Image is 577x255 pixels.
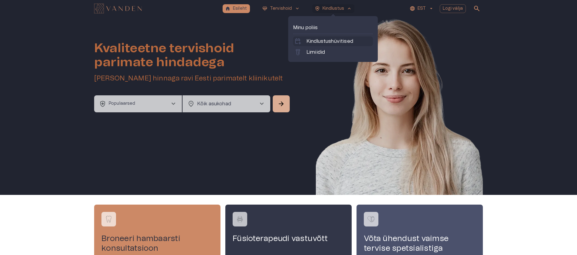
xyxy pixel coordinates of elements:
img: Võta ühendust vaimse tervise spetsialistiga logo [367,215,376,224]
span: keyboard_arrow_up [347,6,352,11]
span: labs [294,49,302,56]
button: homeEsileht [223,4,250,13]
span: location_on [187,100,195,107]
span: arrow_forward [278,100,285,107]
p: Kindlustushüvitised [306,38,353,45]
span: ecg_heart [262,6,268,11]
h4: Füsioterapeudi vastuvõtt [233,234,344,243]
button: EST [409,4,435,13]
button: ecg_heartTervishoidkeyboard_arrow_down [260,4,302,13]
h5: [PERSON_NAME] hinnaga ravi Eesti parimatelt kliinikutelt [94,74,291,83]
p: EST [418,5,426,12]
p: Limiidid [306,49,325,56]
span: home [225,6,230,11]
span: search [473,5,480,12]
p: Minu poliis [293,24,373,31]
button: health_and_safetyKindlustuskeyboard_arrow_up [312,4,355,13]
span: chevron_right [170,100,177,107]
h4: Broneeri hambaarsti konsultatsioon [101,234,213,253]
p: Kõik asukohad [197,100,248,107]
button: open search modal [471,2,483,15]
a: Navigate to homepage [94,4,220,13]
img: Woman smiling [316,17,483,213]
p: Kindlustus [323,5,344,12]
a: calendar_add_onKindlustushüvitised [294,38,372,45]
button: Logi välja [440,4,466,13]
a: labsLimiidid [294,49,372,56]
span: health_and_safety [99,100,106,107]
p: Logi välja [443,5,463,12]
p: Populaarsed [109,100,135,107]
img: Füsioterapeudi vastuvõtt logo [235,215,244,224]
img: Broneeri hambaarsti konsultatsioon logo [104,215,113,224]
p: Tervishoid [270,5,292,12]
img: Vanden logo [94,4,142,13]
h1: Kvaliteetne tervishoid parimate hindadega [94,41,291,69]
span: keyboard_arrow_down [295,6,300,11]
button: Search [273,95,290,112]
span: health_and_safety [315,6,320,11]
span: chevron_right [258,100,265,107]
span: calendar_add_on [294,38,302,45]
button: health_and_safetyPopulaarsedchevron_right [94,95,182,112]
p: Esileht [233,5,247,12]
h4: Võta ühendust vaimse tervise spetsialistiga [364,234,476,253]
